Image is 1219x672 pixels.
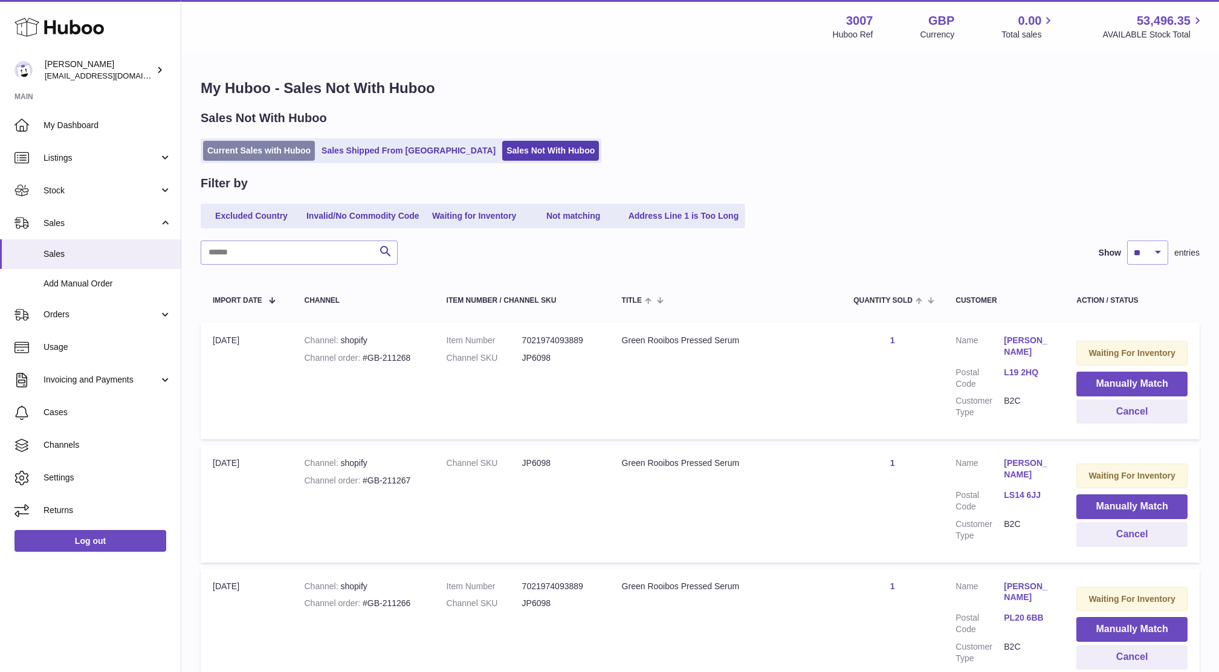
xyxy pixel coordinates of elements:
div: Huboo Ref [833,29,873,40]
dt: Name [955,581,1004,607]
a: 1 [890,458,895,468]
span: AVAILABLE Stock Total [1102,29,1204,40]
dd: JP6098 [522,598,598,609]
strong: Channel [305,335,341,345]
a: [PERSON_NAME] [1004,457,1052,480]
span: entries [1174,247,1200,259]
div: Green Rooibos Pressed Serum [622,335,830,346]
button: Manually Match [1076,372,1188,396]
dt: Postal Code [955,367,1004,390]
div: shopify [305,581,422,592]
dd: JP6098 [522,457,598,469]
strong: Channel order [305,598,363,608]
strong: Waiting For Inventory [1088,594,1175,604]
a: 0.00 Total sales [1001,13,1055,40]
span: Import date [213,297,262,305]
div: Item Number / Channel SKU [447,297,598,305]
dt: Item Number [447,335,522,346]
dd: 7021974093889 [522,581,598,592]
a: Sales Shipped From [GEOGRAPHIC_DATA] [317,141,500,161]
a: Not matching [525,206,622,226]
div: Currency [920,29,955,40]
a: Invalid/No Commodity Code [302,206,424,226]
a: Address Line 1 is Too Long [624,206,743,226]
span: Add Manual Order [44,278,172,289]
span: Orders [44,309,159,320]
a: Excluded Country [203,206,300,226]
dt: Postal Code [955,612,1004,635]
dt: Channel SKU [447,352,522,364]
a: 53,496.35 AVAILABLE Stock Total [1102,13,1204,40]
div: shopify [305,457,422,469]
span: Quantity Sold [853,297,913,305]
div: Green Rooibos Pressed Serum [622,457,830,469]
strong: Channel [305,458,341,468]
h2: Sales Not With Huboo [201,110,327,126]
dt: Name [955,335,1004,361]
a: PL20 6BB [1004,612,1052,624]
a: [PERSON_NAME] [1004,335,1052,358]
dt: Channel SKU [447,457,522,469]
dd: 7021974093889 [522,335,598,346]
td: [DATE] [201,445,293,562]
strong: GBP [928,13,954,29]
dd: JP6098 [522,352,598,364]
dd: B2C [1004,641,1052,664]
div: Customer [955,297,1052,305]
a: Current Sales with Huboo [203,141,315,161]
button: Manually Match [1076,494,1188,519]
dt: Customer Type [955,395,1004,418]
h2: Filter by [201,175,248,192]
a: L19 2HQ [1004,367,1052,378]
div: Channel [305,297,422,305]
dt: Customer Type [955,519,1004,541]
dt: Name [955,457,1004,483]
div: Action / Status [1076,297,1188,305]
span: Sales [44,248,172,260]
span: Channels [44,439,172,451]
dt: Postal Code [955,489,1004,512]
div: [PERSON_NAME] [45,59,154,82]
dd: B2C [1004,395,1052,418]
button: Cancel [1076,399,1188,424]
a: [PERSON_NAME] [1004,581,1052,604]
span: Settings [44,472,172,483]
button: Cancel [1076,522,1188,547]
h1: My Huboo - Sales Not With Huboo [201,79,1200,98]
strong: Channel [305,581,341,591]
dt: Item Number [447,581,522,592]
span: 53,496.35 [1137,13,1191,29]
button: Cancel [1076,645,1188,670]
span: Invoicing and Payments [44,374,159,386]
span: Returns [44,505,172,516]
span: 0.00 [1018,13,1042,29]
img: bevmay@maysama.com [15,61,33,79]
dd: B2C [1004,519,1052,541]
span: Usage [44,341,172,353]
span: [EMAIL_ADDRESS][DOMAIN_NAME] [45,71,178,80]
label: Show [1099,247,1121,259]
dt: Customer Type [955,641,1004,664]
a: LS14 6JJ [1004,489,1052,501]
div: #GB-211268 [305,352,422,364]
span: Sales [44,218,159,229]
span: Title [622,297,642,305]
a: Sales Not With Huboo [502,141,599,161]
div: #GB-211266 [305,598,422,609]
dt: Channel SKU [447,598,522,609]
a: Log out [15,530,166,552]
span: Cases [44,407,172,418]
td: [DATE] [201,323,293,439]
a: 1 [890,335,895,345]
button: Manually Match [1076,617,1188,642]
span: My Dashboard [44,120,172,131]
span: Stock [44,185,159,196]
a: Waiting for Inventory [426,206,523,226]
div: #GB-211267 [305,475,422,486]
strong: Waiting For Inventory [1088,348,1175,358]
a: 1 [890,581,895,591]
div: shopify [305,335,422,346]
div: Green Rooibos Pressed Serum [622,581,830,592]
strong: Channel order [305,476,363,485]
span: Total sales [1001,29,1055,40]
